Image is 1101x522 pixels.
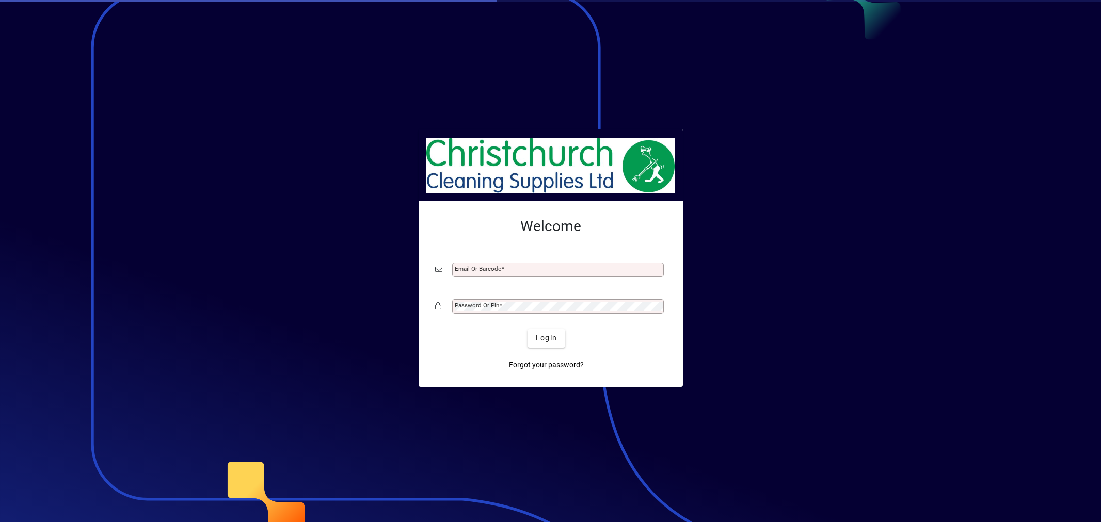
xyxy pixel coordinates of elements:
[536,333,557,344] span: Login
[435,218,666,235] h2: Welcome
[505,356,588,374] a: Forgot your password?
[528,329,565,348] button: Login
[455,265,501,272] mat-label: Email or Barcode
[455,302,499,309] mat-label: Password or Pin
[509,360,584,370] span: Forgot your password?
